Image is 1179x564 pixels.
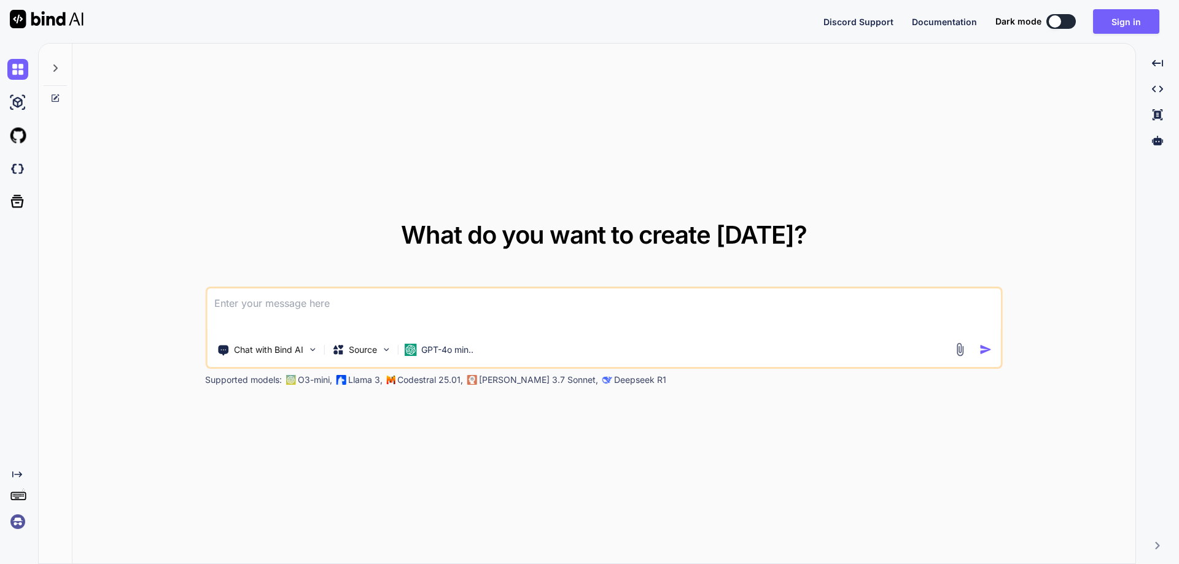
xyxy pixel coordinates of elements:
[467,375,477,385] img: claude
[7,59,28,80] img: chat
[912,17,977,27] span: Documentation
[386,376,395,384] img: Mistral-AI
[823,17,893,27] span: Discord Support
[602,375,612,385] img: claude
[979,343,992,356] img: icon
[7,511,28,532] img: signin
[1093,9,1159,34] button: Sign in
[7,125,28,146] img: githubLight
[234,344,303,356] p: Chat with Bind AI
[953,342,967,357] img: attachment
[7,158,28,179] img: darkCloudIdeIcon
[205,374,282,386] p: Supported models:
[614,374,666,386] p: Deepseek R1
[421,344,473,356] p: GPT-4o min..
[397,374,463,386] p: Codestral 25.01,
[401,220,807,250] span: What do you want to create [DATE]?
[336,375,346,385] img: Llama2
[381,344,391,355] img: Pick Models
[286,375,295,385] img: GPT-4
[995,15,1041,28] span: Dark mode
[10,10,84,28] img: Bind AI
[7,92,28,113] img: ai-studio
[823,15,893,28] button: Discord Support
[479,374,598,386] p: [PERSON_NAME] 3.7 Sonnet,
[404,344,416,356] img: GPT-4o mini
[912,15,977,28] button: Documentation
[348,374,383,386] p: Llama 3,
[307,344,317,355] img: Pick Tools
[349,344,377,356] p: Source
[298,374,332,386] p: O3-mini,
